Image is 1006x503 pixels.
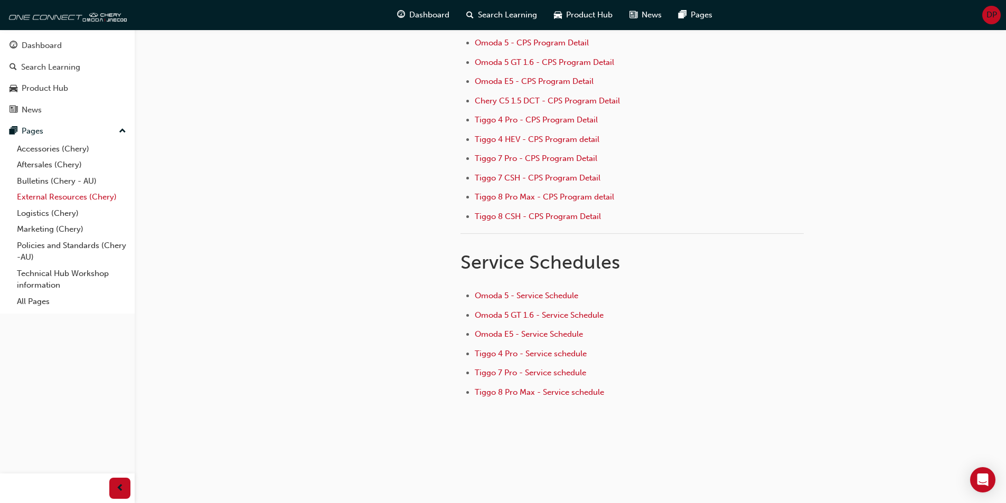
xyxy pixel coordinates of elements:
[475,38,589,48] a: Omoda 5 - CPS Program Detail
[10,106,17,115] span: news-icon
[409,9,449,21] span: Dashboard
[475,77,594,86] a: Omoda E5 - CPS Program Detail
[475,349,587,358] a: Tiggo 4 Pro - Service schedule
[22,40,62,52] div: Dashboard
[10,127,17,136] span: pages-icon
[546,4,621,26] a: car-iconProduct Hub
[13,238,130,265] a: Policies and Standards (Chery -AU)
[13,189,130,205] a: External Resources (Chery)
[10,63,17,72] span: search-icon
[475,115,598,125] a: Tiggo 4 Pro - CPS Program Detail
[982,6,1001,24] button: DP
[13,173,130,189] a: Bulletins (Chery - AU)
[458,4,546,26] a: search-iconSearch Learning
[554,8,562,22] span: car-icon
[4,79,130,98] a: Product Hub
[4,100,130,120] a: News
[475,154,597,163] a: Tiggo 7 Pro - CPS Program Detail
[475,58,614,67] a: Omoda 5 GT 1.6 - CPS Program Detail
[475,173,600,183] a: Tiggo 7 CSH - CPS Program Detail
[13,293,130,310] a: All Pages
[478,9,537,21] span: Search Learning
[10,41,17,51] span: guage-icon
[22,82,68,94] div: Product Hub
[4,34,130,121] button: DashboardSearch LearningProduct HubNews
[475,135,599,144] a: Tiggo 4 HEV - CPS Program detail
[13,141,130,157] a: Accessories (Chery)
[475,192,614,202] a: Tiggo 8 Pro Max - CPS Program detail
[22,104,42,116] div: News
[460,251,620,273] span: Service Schedules
[4,58,130,77] a: Search Learning
[475,368,586,377] a: Tiggo 7 Pro - Service schedule
[475,96,620,106] a: Chery C5 1.5 DCT - CPS Program Detail
[13,265,130,293] a: Technical Hub Workshop information
[566,9,613,21] span: Product Hub
[389,4,458,26] a: guage-iconDashboard
[475,212,601,221] a: Tiggo 8 CSH - CPS Program Detail
[970,467,995,492] div: Open Intercom Messenger
[475,291,578,300] a: Omoda 5 - Service Schedule
[475,329,583,339] a: Omoda E5 - Service Schedule
[475,387,604,397] a: Tiggo 8 Pro Max - Service schedule
[4,121,130,141] button: Pages
[5,4,127,25] img: oneconnect
[397,8,405,22] span: guage-icon
[13,221,130,238] a: Marketing (Chery)
[475,310,604,320] a: Omoda 5 GT 1.6 - Service Schedule
[629,8,637,22] span: news-icon
[116,482,124,495] span: prev-icon
[986,9,997,21] span: DP
[670,4,721,26] a: pages-iconPages
[466,8,474,22] span: search-icon
[22,125,43,137] div: Pages
[691,9,712,21] span: Pages
[13,205,130,222] a: Logistics (Chery)
[21,61,80,73] div: Search Learning
[679,8,687,22] span: pages-icon
[621,4,670,26] a: news-iconNews
[13,157,130,173] a: Aftersales (Chery)
[642,9,662,21] span: News
[4,36,130,55] a: Dashboard
[119,125,126,138] span: up-icon
[10,84,17,93] span: car-icon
